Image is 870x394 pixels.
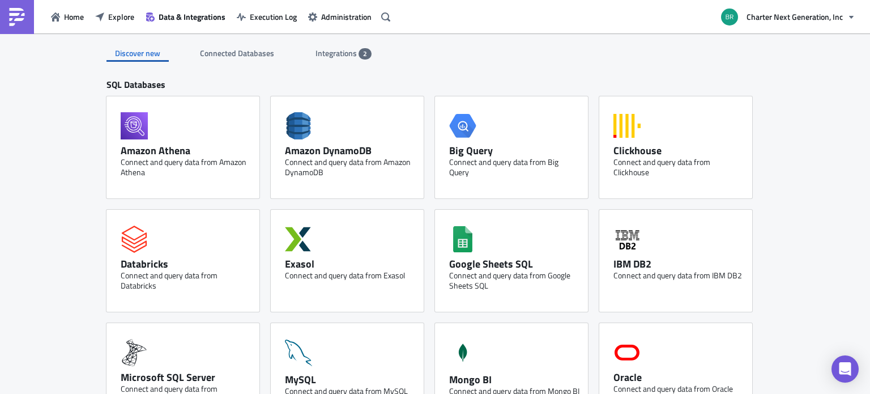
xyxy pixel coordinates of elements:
div: Discover new [106,45,169,62]
div: Connect and query data from Amazon Athena [121,157,251,177]
span: Data & Integrations [159,11,225,23]
div: IBM DB2 [613,257,744,270]
div: Connect and query data from IBM DB2 [613,270,744,281]
span: Execution Log [250,11,297,23]
img: Avatar [720,7,739,27]
div: Clickhouse [613,144,744,157]
div: Connect and query data from Big Query [449,157,579,177]
div: Connect and query data from Clickhouse [613,157,744,177]
button: Explore [89,8,140,26]
div: Databricks [121,257,251,270]
div: Connect and query data from Amazon DynamoDB [285,157,415,177]
div: Exasol [285,257,415,270]
div: Big Query [449,144,579,157]
div: Open Intercom Messenger [831,355,859,383]
div: Amazon DynamoDB [285,144,415,157]
div: Connect and query data from Databricks [121,270,251,291]
button: Administration [302,8,377,26]
span: Connected Databases [200,47,276,59]
div: Connect and query data from Exasol [285,270,415,281]
div: Google Sheets SQL [449,257,579,270]
div: Oracle [613,371,744,384]
button: Charter Next Generation, Inc [714,5,862,29]
div: Amazon Athena [121,144,251,157]
button: Data & Integrations [140,8,231,26]
span: Charter Next Generation, Inc [747,11,843,23]
span: Integrations [315,47,359,59]
span: 2 [363,49,367,58]
div: Connect and query data from Oracle [613,384,744,394]
div: Mongo BI [449,373,579,386]
button: Execution Log [231,8,302,26]
span: Home [64,11,84,23]
span: Administration [321,11,372,23]
div: Connect and query data from Google Sheets SQL [449,270,579,291]
span: Explore [108,11,134,23]
div: Microsoft SQL Server [121,371,251,384]
svg: IBM DB2 [613,226,641,253]
div: SQL Databases [106,79,764,96]
div: MySQL [285,373,415,386]
button: Home [45,8,89,26]
img: PushMetrics [8,8,26,26]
